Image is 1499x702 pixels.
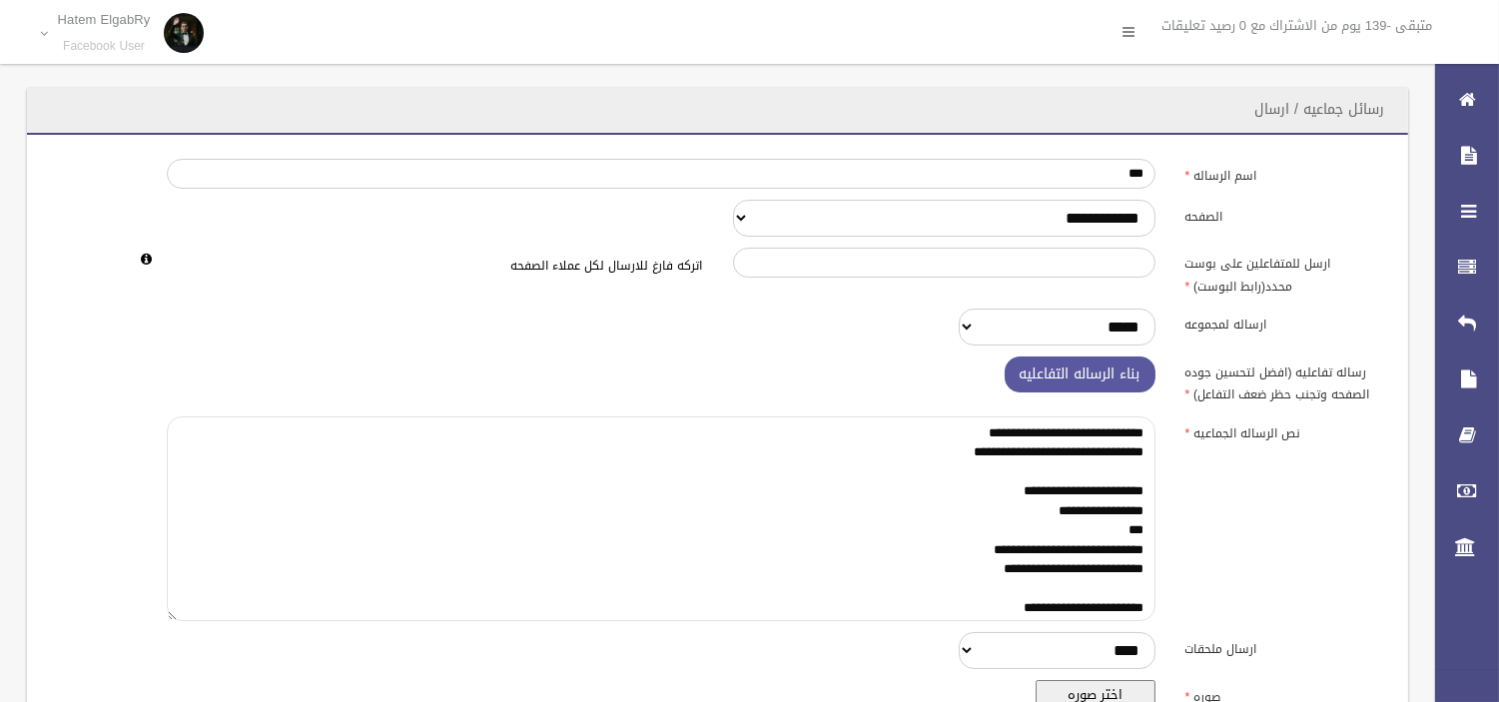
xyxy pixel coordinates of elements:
[1170,248,1397,298] label: ارسل للمتفاعلين على بوست محدد(رابط البوست)
[1170,159,1397,187] label: اسم الرساله
[1170,356,1397,406] label: رساله تفاعليه (افضل لتحسين جوده الصفحه وتجنب حظر ضعف التفاعل)
[167,260,702,273] h6: اتركه فارغ للارسال لكل عملاء الصفحه
[1230,90,1408,129] header: رسائل جماعيه / ارسال
[1005,356,1155,393] button: بناء الرساله التفاعليه
[1170,416,1397,444] label: نص الرساله الجماعيه
[58,12,151,27] p: Hatem ElgabRy
[1170,309,1397,337] label: ارساله لمجموعه
[1170,200,1397,228] label: الصفحه
[1170,632,1397,660] label: ارسال ملحقات
[58,39,151,54] small: Facebook User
